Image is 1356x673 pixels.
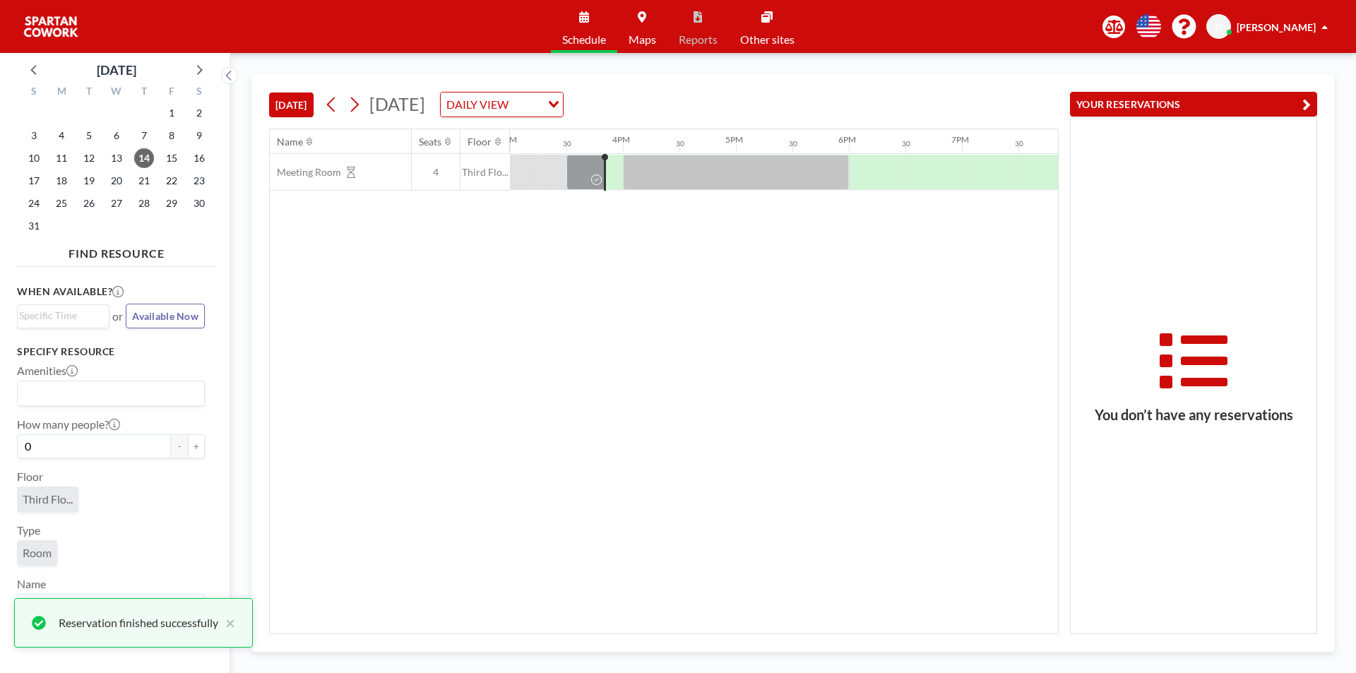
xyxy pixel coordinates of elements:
div: S [185,83,213,102]
label: Name [17,577,46,591]
label: Floor [17,470,43,484]
span: Saturday, August 2, 2025 [189,103,209,123]
h4: FIND RESOURCE [17,241,216,261]
span: Room [23,546,52,560]
button: - [171,434,188,458]
span: Reports [679,34,718,45]
div: T [76,83,103,102]
span: Available Now [132,310,198,322]
span: IS [1215,20,1223,33]
div: [DATE] [97,60,136,80]
h3: Specify resource [17,345,205,358]
span: Schedule [562,34,606,45]
span: Tuesday, August 5, 2025 [79,126,99,145]
span: Third Flo... [23,492,73,506]
input: Search for option [19,308,101,323]
div: F [157,83,185,102]
div: 5PM [725,134,743,145]
span: Tuesday, August 26, 2025 [79,193,99,213]
span: DAILY VIEW [444,95,511,114]
span: Wednesday, August 13, 2025 [107,148,126,168]
div: 6PM [838,134,856,145]
span: Friday, August 29, 2025 [162,193,182,213]
span: Monday, August 25, 2025 [52,193,71,213]
span: Thursday, August 14, 2025 [134,148,154,168]
span: Monday, August 18, 2025 [52,171,71,191]
span: 4 [412,166,460,179]
div: Seats [419,136,441,148]
span: Wednesday, August 27, 2025 [107,193,126,213]
input: Search for option [513,95,540,114]
div: M [48,83,76,102]
div: Floor [468,136,492,148]
span: Saturday, August 9, 2025 [189,126,209,145]
div: 30 [563,139,571,148]
span: Sunday, August 10, 2025 [24,148,44,168]
span: Maps [629,34,656,45]
span: Thursday, August 21, 2025 [134,171,154,191]
img: organization-logo [23,13,79,41]
label: How many people? [17,417,120,431]
button: close [218,614,235,631]
span: Thursday, August 28, 2025 [134,193,154,213]
div: 30 [676,139,684,148]
span: Tuesday, August 12, 2025 [79,148,99,168]
span: Wednesday, August 6, 2025 [107,126,126,145]
button: YOUR RESERVATIONS [1070,92,1317,117]
span: Tuesday, August 19, 2025 [79,171,99,191]
span: Sunday, August 31, 2025 [24,216,44,236]
span: Thursday, August 7, 2025 [134,126,154,145]
span: Friday, August 8, 2025 [162,126,182,145]
label: Amenities [17,364,78,378]
div: T [130,83,157,102]
span: Friday, August 22, 2025 [162,171,182,191]
button: Available Now [126,304,205,328]
div: Search for option [18,595,204,619]
div: Name [277,136,303,148]
button: + [188,434,205,458]
span: Monday, August 11, 2025 [52,148,71,168]
span: Sunday, August 17, 2025 [24,171,44,191]
span: Other sites [740,34,795,45]
h3: You don’t have any reservations [1071,406,1316,424]
span: Saturday, August 16, 2025 [189,148,209,168]
span: [DATE] [369,93,425,114]
span: Friday, August 1, 2025 [162,103,182,123]
span: Saturday, August 30, 2025 [189,193,209,213]
span: or [112,309,123,323]
input: Search for option [19,597,196,616]
span: Sunday, August 3, 2025 [24,126,44,145]
div: 30 [1015,139,1023,148]
div: W [103,83,131,102]
span: Wednesday, August 20, 2025 [107,171,126,191]
span: Sunday, August 24, 2025 [24,193,44,213]
div: 7PM [951,134,969,145]
button: [DATE] [269,93,314,117]
span: [PERSON_NAME] [1237,21,1316,33]
label: Type [17,523,40,537]
span: Saturday, August 23, 2025 [189,171,209,191]
div: Search for option [18,381,204,405]
div: 4PM [612,134,630,145]
div: 30 [902,139,910,148]
div: Search for option [441,93,563,117]
div: Search for option [18,305,109,326]
input: Search for option [19,384,196,403]
span: Meeting Room [270,166,341,179]
span: Third Flo... [460,166,510,179]
span: Friday, August 15, 2025 [162,148,182,168]
span: Monday, August 4, 2025 [52,126,71,145]
div: Reservation finished successfully [59,614,218,631]
div: 30 [789,139,797,148]
div: S [20,83,48,102]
